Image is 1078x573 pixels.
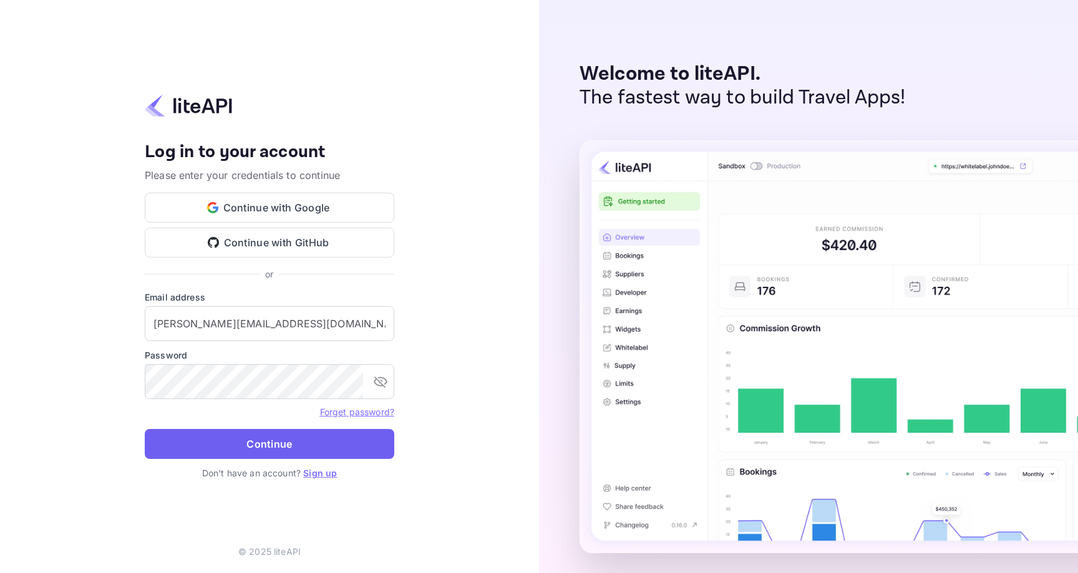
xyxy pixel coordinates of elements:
[145,94,232,118] img: liteapi
[145,349,394,362] label: Password
[368,369,393,394] button: toggle password visibility
[145,228,394,258] button: Continue with GitHub
[145,466,394,479] p: Don't have an account?
[580,62,906,86] p: Welcome to liteAPI.
[238,545,301,558] p: © 2025 liteAPI
[145,168,394,183] p: Please enter your credentials to continue
[145,291,394,304] label: Email address
[145,306,394,341] input: Enter your email address
[265,267,273,281] p: or
[580,86,906,110] p: The fastest way to build Travel Apps!
[320,405,394,418] a: Forget password?
[145,193,394,223] button: Continue with Google
[145,142,394,163] h4: Log in to your account
[145,429,394,459] button: Continue
[303,468,337,478] a: Sign up
[320,407,394,417] a: Forget password?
